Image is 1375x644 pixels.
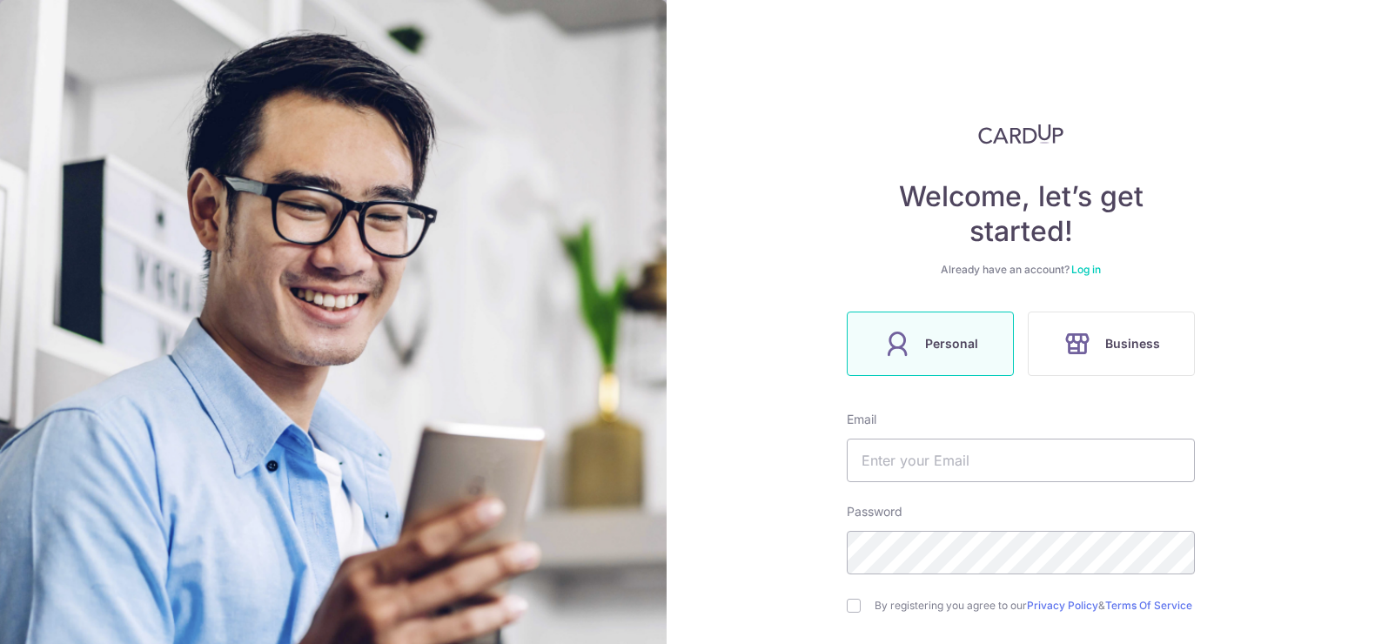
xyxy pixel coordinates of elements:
input: Enter your Email [847,439,1195,482]
img: CardUp Logo [978,124,1063,144]
label: Password [847,503,902,520]
a: Personal [840,312,1021,376]
a: Business [1021,312,1202,376]
label: By registering you agree to our & [875,599,1195,613]
label: Email [847,411,876,428]
div: Already have an account? [847,263,1195,277]
a: Terms Of Service [1105,599,1192,612]
a: Privacy Policy [1027,599,1098,612]
h4: Welcome, let’s get started! [847,179,1195,249]
a: Log in [1071,263,1101,276]
span: Business [1105,333,1160,354]
span: Personal [925,333,978,354]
